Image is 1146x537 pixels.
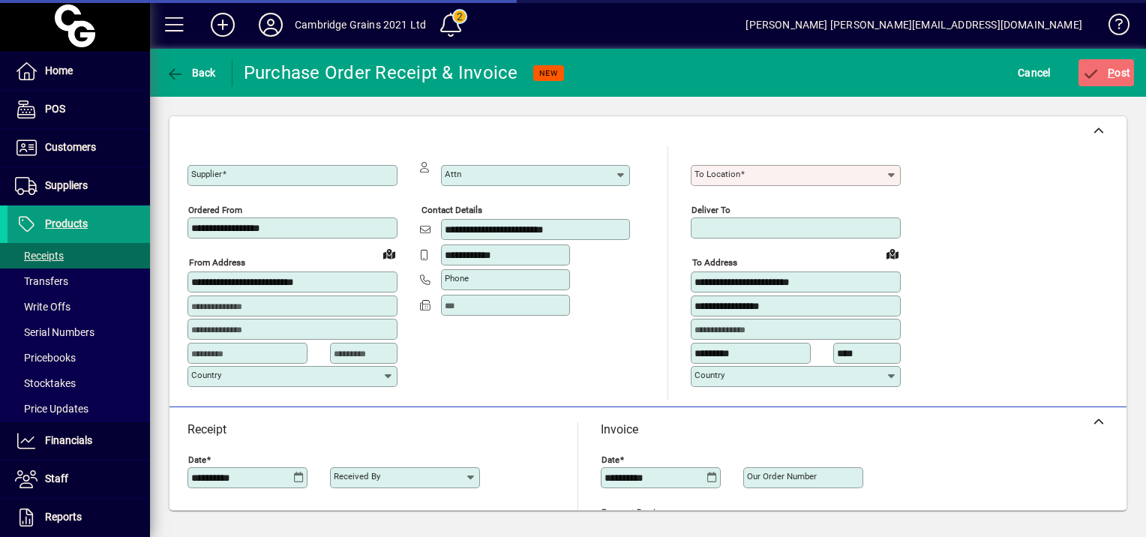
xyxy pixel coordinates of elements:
a: Customers [7,129,150,166]
div: Cambridge Grains 2021 Ltd [295,13,426,37]
a: View on map [880,241,904,265]
a: Home [7,52,150,90]
div: [PERSON_NAME] [PERSON_NAME][EMAIL_ADDRESS][DOMAIN_NAME] [745,13,1082,37]
span: Pricebooks [15,352,76,364]
span: Suppliers [45,179,88,191]
mat-label: Country [191,370,221,380]
span: Stocktakes [15,377,76,389]
mat-label: Received by [334,471,380,481]
mat-label: Attn [445,169,461,179]
mat-label: Our order number [747,471,817,481]
span: Back [166,67,216,79]
span: Financials [45,434,92,446]
a: Write Offs [7,294,150,319]
a: Staff [7,460,150,498]
span: Home [45,64,73,76]
button: Cancel [1014,59,1054,86]
button: Add [199,11,247,38]
a: Transfers [7,268,150,294]
mat-label: Payment due [601,507,652,517]
span: P [1108,67,1114,79]
span: POS [45,103,65,115]
button: Profile [247,11,295,38]
mat-label: Ordered from [188,205,242,215]
a: Receipts [7,243,150,268]
mat-label: Phone [445,273,469,283]
a: POS [7,91,150,128]
a: Pricebooks [7,345,150,370]
span: Customers [45,141,96,153]
a: Suppliers [7,167,150,205]
span: Price Updates [15,403,88,415]
span: Receipts [15,250,64,262]
span: Staff [45,472,68,484]
mat-label: Date [188,454,206,465]
a: Financials [7,422,150,460]
span: Write Offs [15,301,70,313]
mat-label: To location [694,169,740,179]
span: NEW [539,68,558,78]
span: Cancel [1018,61,1051,85]
mat-label: Date [601,454,619,465]
a: Knowledge Base [1097,3,1127,52]
span: Transfers [15,275,68,287]
mat-label: Supplier [191,169,222,179]
app-page-header-button: Back [150,59,232,86]
a: View on map [377,241,401,265]
a: Reports [7,499,150,536]
a: Serial Numbers [7,319,150,345]
span: ost [1082,67,1131,79]
mat-label: Deliver To [691,205,730,215]
mat-label: Country [694,370,724,380]
button: Back [162,59,220,86]
a: Price Updates [7,396,150,421]
a: Stocktakes [7,370,150,396]
span: Reports [45,511,82,523]
span: Products [45,217,88,229]
button: Post [1078,59,1135,86]
div: Purchase Order Receipt & Invoice [244,61,518,85]
span: Serial Numbers [15,326,94,338]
